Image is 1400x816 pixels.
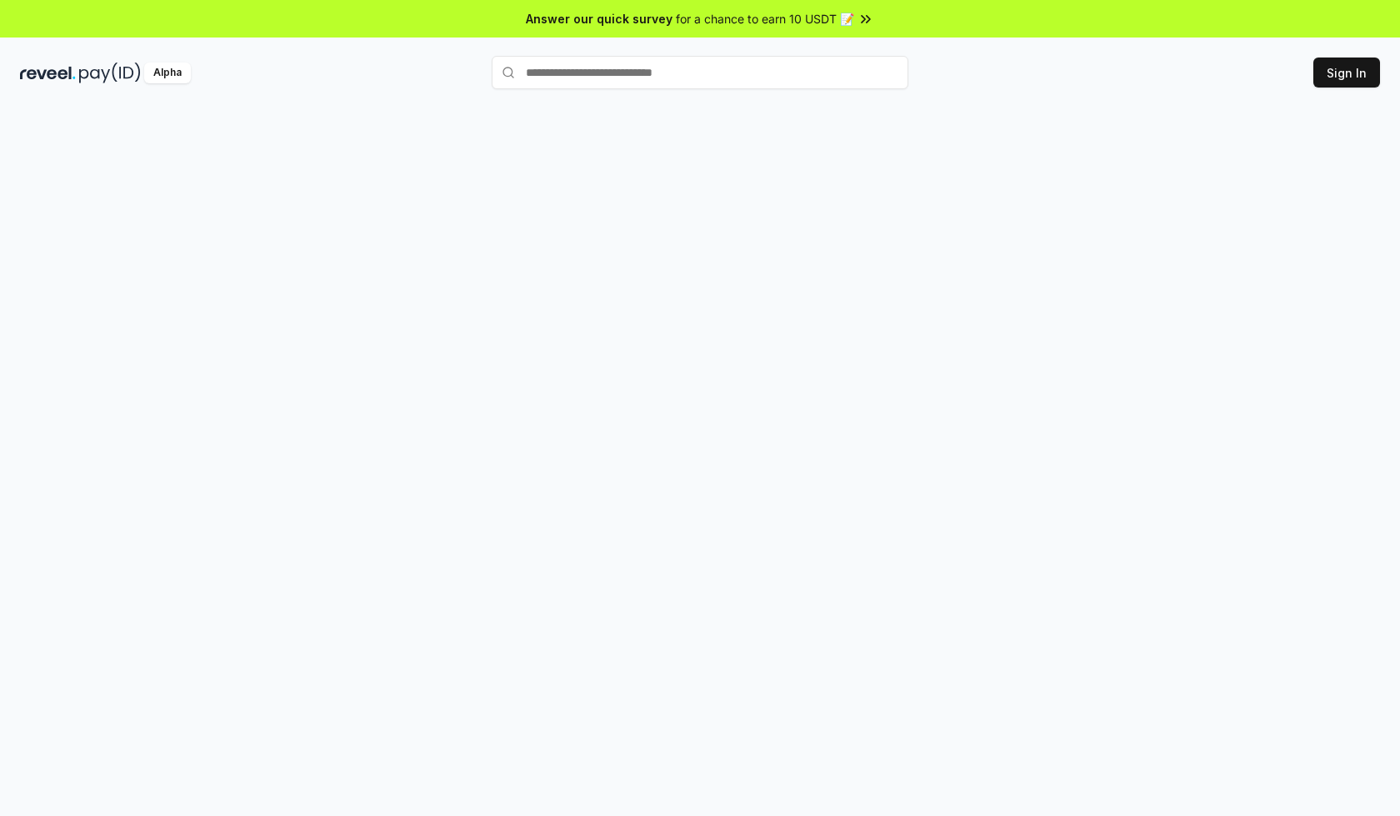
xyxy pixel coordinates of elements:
[20,63,76,83] img: reveel_dark
[79,63,141,83] img: pay_id
[526,10,672,28] span: Answer our quick survey
[144,63,191,83] div: Alpha
[676,10,854,28] span: for a chance to earn 10 USDT 📝
[1313,58,1380,88] button: Sign In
